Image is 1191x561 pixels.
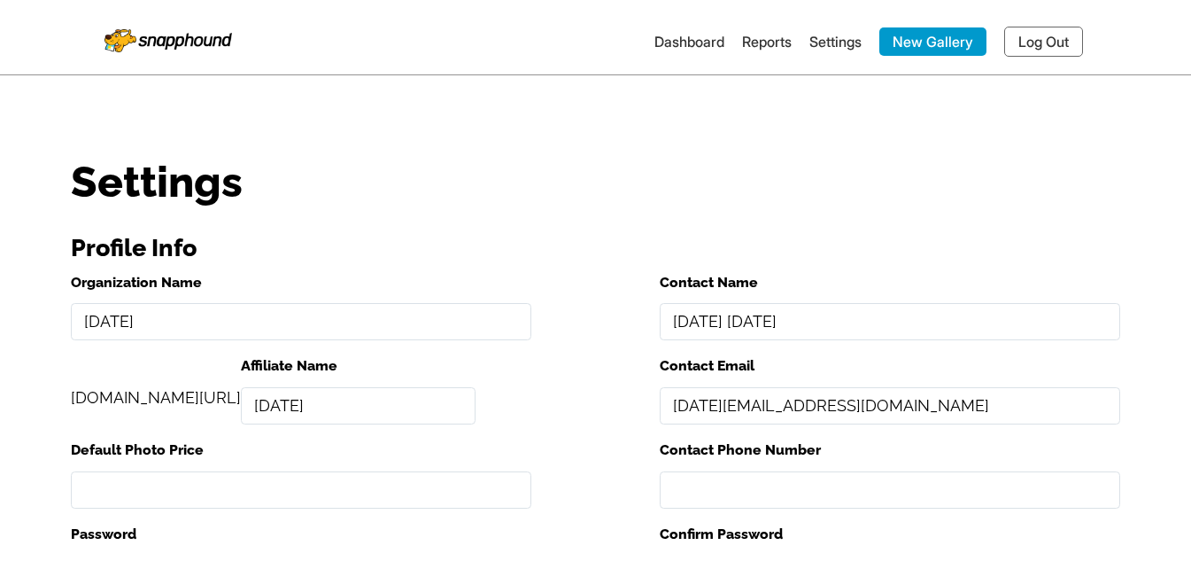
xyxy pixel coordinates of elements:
label: Password [71,522,531,547]
label: Contact Name [660,270,1120,295]
label: Affiliate Name [241,354,476,378]
a: Log Out [1004,27,1083,57]
label: Contact Email [660,354,1120,378]
img: Snapphound Logo [104,22,232,52]
label: Contact Phone Number [660,438,1120,463]
label: Organization Name [71,270,531,295]
h1: Settings [71,160,1120,203]
a: Settings [809,33,862,51]
a: Dashboard [654,33,724,51]
span: [DOMAIN_NAME][URL] [71,388,241,407]
h2: Profile Info [71,227,1120,270]
label: Default Photo Price [71,438,531,463]
a: Reports [742,33,792,51]
a: New Gallery [879,27,986,56]
label: Confirm Password [660,522,1120,547]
